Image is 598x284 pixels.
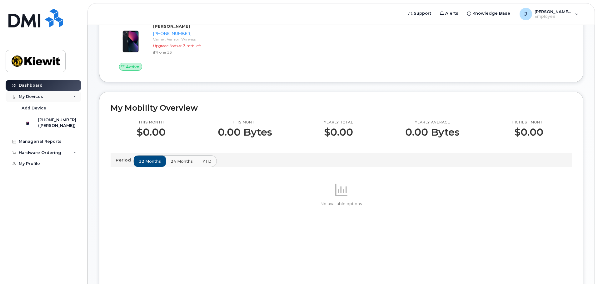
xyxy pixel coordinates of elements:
span: Upgrade Status: [153,43,182,48]
span: 3 mth left [183,43,201,48]
strong: [PERSON_NAME] [153,24,190,29]
span: 24 months [171,158,193,164]
p: $0.00 [137,127,166,138]
a: Active[PERSON_NAME][PHONE_NUMBER]Carrier: Verizon WirelessUpgrade Status:3 mth leftiPhone 13 [111,23,220,71]
div: Carrier: Verizon Wireless [153,36,218,42]
img: image20231002-3703462-1ig824h.jpeg [116,26,146,56]
p: Highest month [512,120,546,125]
p: $0.00 [324,127,353,138]
span: Alerts [445,10,458,17]
div: [PHONE_NUMBER] [153,31,218,36]
iframe: Messenger Launcher [571,257,593,279]
p: $0.00 [512,127,546,138]
p: 0.00 Bytes [218,127,272,138]
h2: My Mobility Overview [111,103,572,113]
p: Yearly total [324,120,353,125]
span: Support [414,10,431,17]
span: Knowledge Base [472,10,510,17]
div: Jasmine.Johnson [515,8,583,20]
div: iPhone 13 [153,50,218,55]
span: Employee [535,14,572,19]
p: Yearly average [405,120,460,125]
span: Active [126,64,139,70]
span: [PERSON_NAME].[PERSON_NAME] [535,9,572,14]
p: No available options [111,201,572,207]
a: Support [404,7,436,20]
p: Period [116,157,133,163]
span: J [524,10,527,18]
span: YTD [202,158,212,164]
a: Knowledge Base [463,7,515,20]
p: This month [137,120,166,125]
a: Alerts [436,7,463,20]
p: 0.00 Bytes [405,127,460,138]
p: This month [218,120,272,125]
